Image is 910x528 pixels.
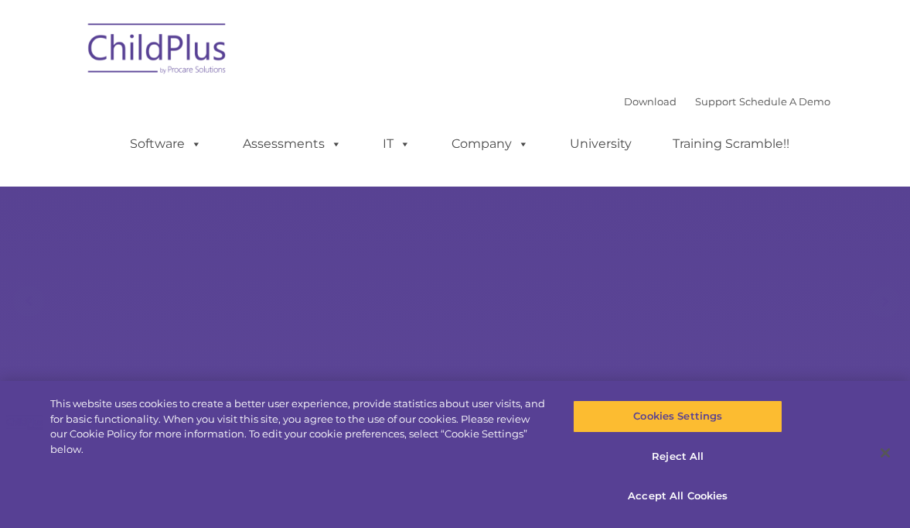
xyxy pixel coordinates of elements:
[114,129,217,159] a: Software
[50,396,546,457] div: This website uses cookies to create a better user experience, provide statistics about user visit...
[624,95,830,108] font: |
[554,129,647,159] a: University
[657,129,805,159] a: Training Scramble!!
[80,12,235,90] img: ChildPlus by Procare Solutions
[695,95,736,108] a: Support
[868,436,902,470] button: Close
[739,95,830,108] a: Schedule A Demo
[624,95,677,108] a: Download
[573,480,782,513] button: Accept All Cookies
[573,441,782,473] button: Reject All
[367,129,426,159] a: IT
[227,129,357,159] a: Assessments
[573,400,782,433] button: Cookies Settings
[436,129,544,159] a: Company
